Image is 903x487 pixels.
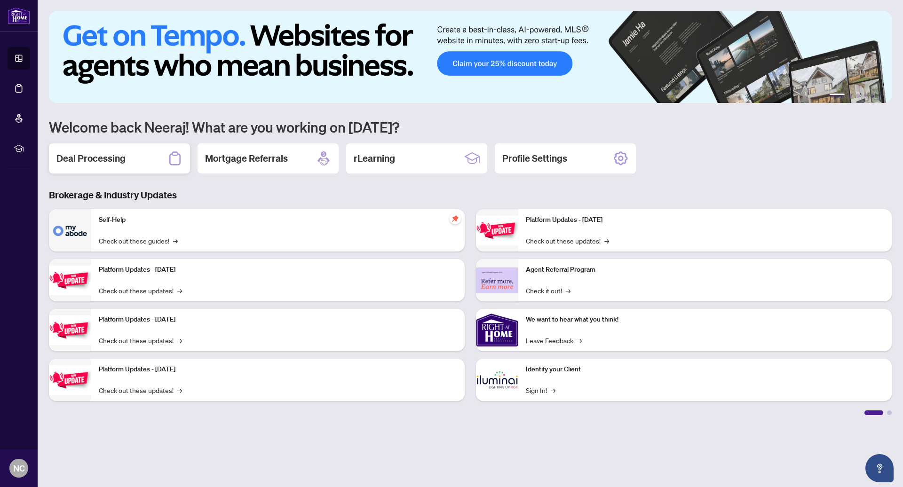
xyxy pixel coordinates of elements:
[49,266,91,295] img: Platform Updates - September 16, 2025
[476,309,518,351] img: We want to hear what you think!
[856,94,860,97] button: 3
[551,385,555,395] span: →
[526,215,884,225] p: Platform Updates - [DATE]
[879,94,882,97] button: 6
[99,385,182,395] a: Check out these updates!→
[49,118,892,136] h1: Welcome back Neeraj! What are you working on [DATE]?
[526,335,582,346] a: Leave Feedback→
[49,11,892,103] img: Slide 0
[173,236,178,246] span: →
[830,94,845,97] button: 1
[205,152,288,165] h2: Mortgage Referrals
[526,364,884,375] p: Identify your Client
[863,94,867,97] button: 4
[450,213,461,224] span: pushpin
[99,236,178,246] a: Check out these guides!→
[49,189,892,202] h3: Brokerage & Industry Updates
[848,94,852,97] button: 2
[8,7,30,24] img: logo
[566,285,570,296] span: →
[177,285,182,296] span: →
[99,364,457,375] p: Platform Updates - [DATE]
[526,285,570,296] a: Check it out!→
[476,216,518,245] img: Platform Updates - June 23, 2025
[99,335,182,346] a: Check out these updates!→
[13,462,25,475] span: NC
[49,315,91,345] img: Platform Updates - July 21, 2025
[99,215,457,225] p: Self-Help
[577,335,582,346] span: →
[56,152,126,165] h2: Deal Processing
[502,152,567,165] h2: Profile Settings
[476,359,518,401] img: Identify your Client
[354,152,395,165] h2: rLearning
[526,314,884,325] p: We want to hear what you think!
[177,385,182,395] span: →
[177,335,182,346] span: →
[526,236,609,246] a: Check out these updates!→
[526,265,884,275] p: Agent Referral Program
[526,385,555,395] a: Sign In!→
[99,285,182,296] a: Check out these updates!→
[604,236,609,246] span: →
[99,265,457,275] p: Platform Updates - [DATE]
[49,365,91,395] img: Platform Updates - July 8, 2025
[871,94,875,97] button: 5
[865,454,894,482] button: Open asap
[49,209,91,251] img: Self-Help
[476,267,518,293] img: Agent Referral Program
[99,314,457,325] p: Platform Updates - [DATE]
